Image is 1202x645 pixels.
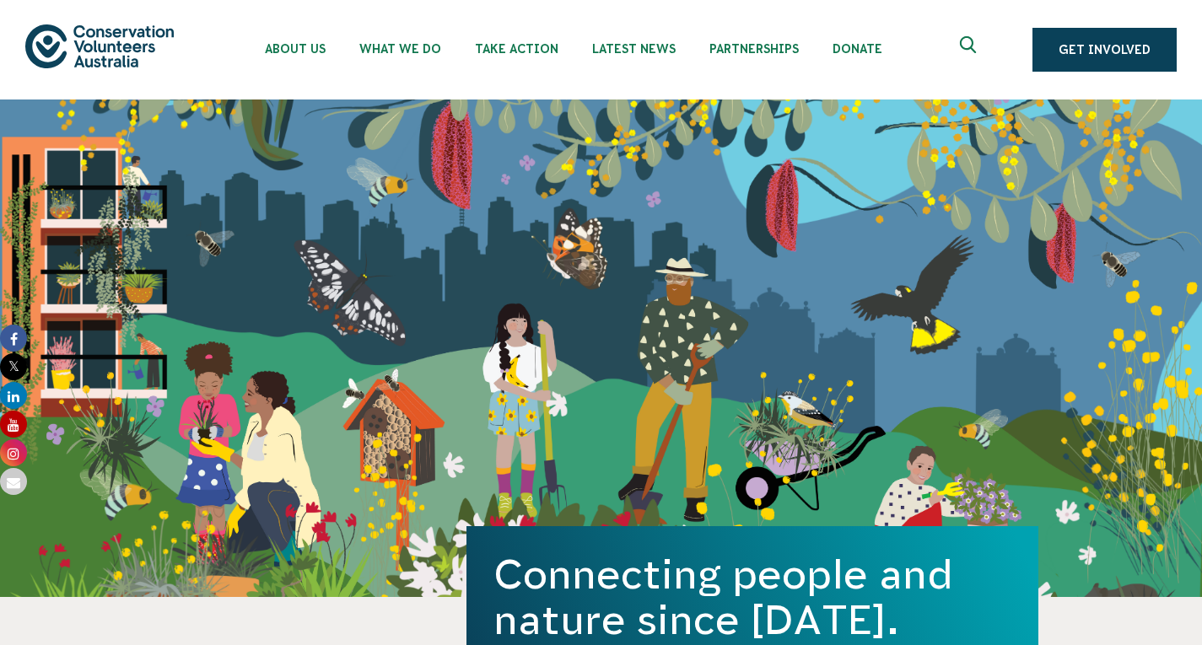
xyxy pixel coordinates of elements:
span: About Us [265,42,326,56]
h1: Connecting people and nature since [DATE]. [493,551,1011,642]
img: logo.svg [25,24,174,67]
button: Expand search box Close search box [950,30,990,70]
a: Get Involved [1032,28,1177,72]
span: What We Do [359,42,441,56]
span: Partnerships [709,42,799,56]
span: Latest News [592,42,676,56]
span: Take Action [475,42,558,56]
span: Donate [833,42,882,56]
span: Expand search box [960,36,981,63]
